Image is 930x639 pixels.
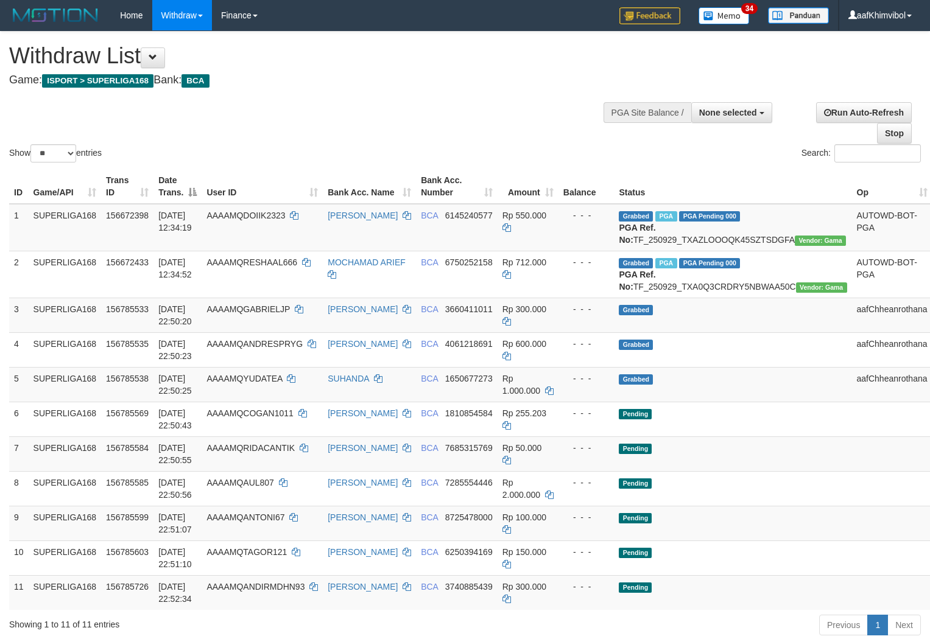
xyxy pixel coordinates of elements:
[445,443,493,453] span: Copy 7685315769 to clipboard
[421,257,438,267] span: BCA
[158,257,192,279] span: [DATE] 12:34:52
[9,6,102,24] img: MOTION_logo.png
[206,211,285,220] span: AAAAMQDOIIK2323
[877,123,912,144] a: Stop
[445,257,493,267] span: Copy 6750252158 to clipboard
[655,211,677,222] span: Marked by aafsoycanthlai
[502,257,546,267] span: Rp 712.000
[563,581,610,593] div: - - -
[158,478,192,500] span: [DATE] 22:50:56
[158,408,192,430] span: [DATE] 22:50:43
[29,204,102,251] td: SUPERLIGA168
[445,339,493,349] span: Copy 4061218691 to clipboard
[323,169,416,204] th: Bank Acc. Name: activate to sort column ascending
[158,582,192,604] span: [DATE] 22:52:34
[558,169,615,204] th: Balance
[206,304,290,314] span: AAAAMQGABRIELJP
[29,471,102,506] td: SUPERLIGA168
[9,332,29,367] td: 4
[106,443,149,453] span: 156785584
[619,7,680,24] img: Feedback.jpg
[328,257,406,267] a: MOCHAMAD ARIEF
[181,74,209,88] span: BCA
[619,258,653,268] span: Grabbed
[9,204,29,251] td: 1
[328,547,398,557] a: [PERSON_NAME]
[158,374,192,396] span: [DATE] 22:50:25
[29,332,102,367] td: SUPERLIGA168
[619,211,653,222] span: Grabbed
[563,511,610,523] div: - - -
[29,436,102,471] td: SUPERLIGA168
[9,169,29,204] th: ID
[796,282,847,293] span: Vendor URL: https://trx31.1velocity.biz
[834,144,921,162] input: Search:
[29,298,102,332] td: SUPERLIGA168
[206,339,303,349] span: AAAAMQANDRESPRYG
[9,367,29,402] td: 5
[106,257,149,267] span: 156672433
[614,169,851,204] th: Status
[619,548,652,558] span: Pending
[206,408,293,418] span: AAAAMQCOGAN1011
[741,3,758,14] span: 34
[699,108,757,117] span: None selected
[328,339,398,349] a: [PERSON_NAME]
[563,338,610,350] div: - - -
[502,582,546,592] span: Rp 300.000
[819,615,868,635] a: Previous
[699,7,750,24] img: Button%20Memo.svg
[106,304,149,314] span: 156785533
[445,211,493,220] span: Copy 6145240577 to clipboard
[502,339,546,349] span: Rp 600.000
[106,408,149,418] span: 156785569
[768,7,829,24] img: panduan.png
[421,512,438,522] span: BCA
[106,478,149,487] span: 156785585
[106,582,149,592] span: 156785726
[563,477,610,489] div: - - -
[9,402,29,436] td: 6
[29,169,102,204] th: Game/API: activate to sort column ascending
[619,409,652,419] span: Pending
[563,407,610,419] div: - - -
[328,443,398,453] a: [PERSON_NAME]
[445,582,493,592] span: Copy 3740885439 to clipboard
[887,615,921,635] a: Next
[29,506,102,540] td: SUPERLIGA168
[328,304,398,314] a: [PERSON_NAME]
[158,547,192,569] span: [DATE] 22:51:10
[614,251,851,298] td: TF_250929_TXA0Q3CRDRY5NBWAA50C
[619,223,655,245] b: PGA Ref. No:
[421,374,438,383] span: BCA
[206,374,282,383] span: AAAAMQYUDATEA
[9,144,102,162] label: Show entries
[563,372,610,385] div: - - -
[9,540,29,575] td: 10
[619,340,653,350] span: Grabbed
[445,512,493,522] span: Copy 8725478000 to clipboard
[29,575,102,610] td: SUPERLIGA168
[9,298,29,332] td: 3
[867,615,888,635] a: 1
[158,443,192,465] span: [DATE] 22:50:55
[502,374,540,396] span: Rp 1.000.000
[106,339,149,349] span: 156785535
[328,211,398,220] a: [PERSON_NAME]
[502,443,542,453] span: Rp 50.000
[206,582,305,592] span: AAAAMQANDIRMDHN93
[9,613,378,630] div: Showing 1 to 11 of 11 entries
[106,374,149,383] span: 156785538
[619,270,655,292] b: PGA Ref. No:
[421,304,438,314] span: BCA
[563,256,610,268] div: - - -
[206,547,287,557] span: AAAAMQTAGOR121
[502,478,540,500] span: Rp 2.000.000
[202,169,323,204] th: User ID: activate to sort column ascending
[9,575,29,610] td: 11
[29,367,102,402] td: SUPERLIGA168
[106,512,149,522] span: 156785599
[445,304,493,314] span: Copy 3660411011 to clipboard
[498,169,558,204] th: Amount: activate to sort column ascending
[106,547,149,557] span: 156785603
